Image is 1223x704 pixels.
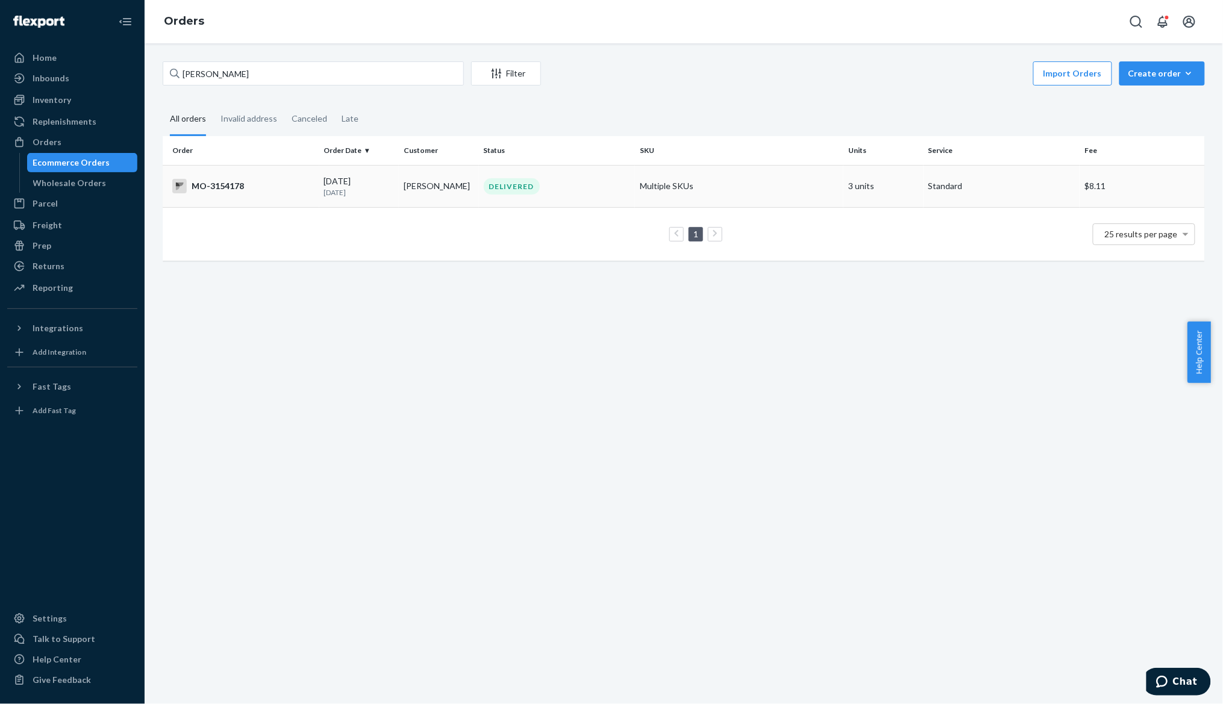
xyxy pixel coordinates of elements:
[170,103,206,136] div: All orders
[928,180,1075,192] p: Standard
[1080,136,1205,165] th: Fee
[342,103,358,134] div: Late
[924,136,1080,165] th: Service
[319,136,399,165] th: Order Date
[33,653,81,665] div: Help Center
[635,165,843,207] td: Multiple SKUs
[479,136,636,165] th: Status
[7,48,137,67] a: Home
[7,69,137,88] a: Inbounds
[635,136,843,165] th: SKU
[324,175,395,198] div: [DATE]
[7,343,137,362] a: Add Integration
[33,52,57,64] div: Home
[33,72,69,84] div: Inbounds
[33,198,58,210] div: Parcel
[163,136,319,165] th: Order
[7,377,137,396] button: Fast Tags
[7,629,137,649] button: Talk to Support
[33,94,71,106] div: Inventory
[7,132,137,152] a: Orders
[33,177,107,189] div: Wholesale Orders
[1187,322,1211,383] button: Help Center
[33,612,67,625] div: Settings
[33,322,83,334] div: Integrations
[113,10,137,34] button: Close Navigation
[484,178,540,195] div: DELIVERED
[7,236,137,255] a: Prep
[7,670,137,690] button: Give Feedback
[292,103,327,134] div: Canceled
[691,229,701,239] a: Page 1 is your current page
[7,319,137,338] button: Integrations
[843,165,924,207] td: 3 units
[399,165,479,207] td: [PERSON_NAME]
[33,157,110,169] div: Ecommerce Orders
[7,90,137,110] a: Inventory
[1177,10,1201,34] button: Open account menu
[221,103,277,134] div: Invalid address
[1146,668,1211,698] iframe: Opens a widget where you can chat to one of our agents
[154,4,214,39] ol: breadcrumbs
[33,674,91,686] div: Give Feedback
[324,187,395,198] p: [DATE]
[7,401,137,420] a: Add Fast Tag
[843,136,924,165] th: Units
[163,61,464,86] input: Search orders
[1119,61,1205,86] button: Create order
[404,145,474,155] div: Customer
[27,153,138,172] a: Ecommerce Orders
[7,609,137,628] a: Settings
[1080,165,1205,207] td: $8.11
[33,136,61,148] div: Orders
[472,67,540,79] div: Filter
[7,257,137,276] a: Returns
[33,347,86,357] div: Add Integration
[33,633,95,645] div: Talk to Support
[33,405,76,416] div: Add Fast Tag
[1105,229,1178,239] span: 25 results per page
[471,61,541,86] button: Filter
[33,381,71,393] div: Fast Tags
[172,179,314,193] div: MO-3154178
[33,282,73,294] div: Reporting
[33,240,51,252] div: Prep
[1128,67,1196,79] div: Create order
[164,14,204,28] a: Orders
[27,173,138,193] a: Wholesale Orders
[1151,10,1175,34] button: Open notifications
[33,260,64,272] div: Returns
[1033,61,1112,86] button: Import Orders
[1124,10,1148,34] button: Open Search Box
[33,116,96,128] div: Replenishments
[7,278,137,297] a: Reporting
[7,216,137,235] a: Freight
[33,219,62,231] div: Freight
[7,650,137,669] a: Help Center
[7,112,137,131] a: Replenishments
[7,194,137,213] a: Parcel
[13,16,64,28] img: Flexport logo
